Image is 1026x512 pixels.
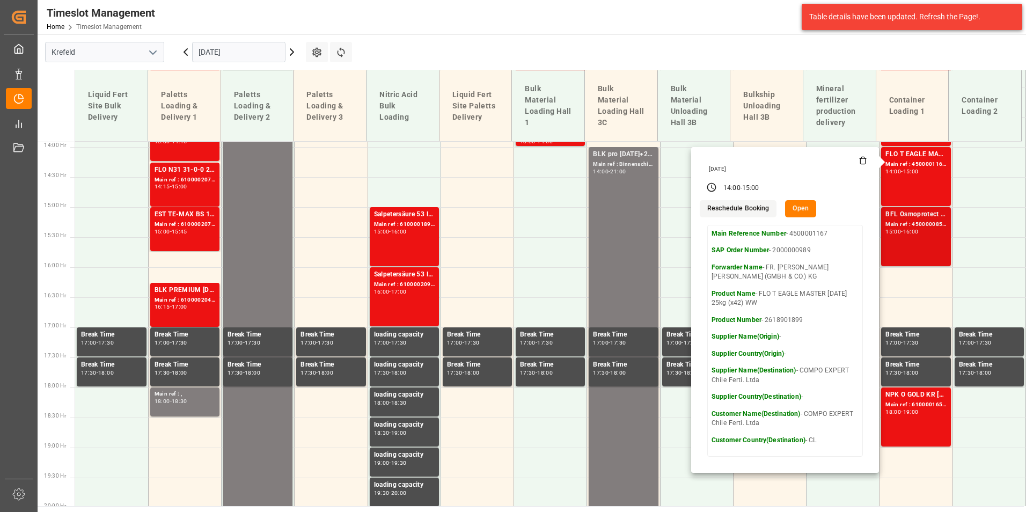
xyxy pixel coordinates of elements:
div: Break Time [155,360,215,370]
div: 18:00 [903,370,919,375]
strong: Forwarder Name [712,264,763,271]
div: - [170,229,172,234]
strong: Product Number [712,316,761,324]
div: Main ref : 6100002072, 2000001567 [155,220,215,229]
div: 17:30 [81,370,97,375]
div: Salpetersäure 53 lose [374,269,435,280]
div: Main ref : , [155,390,215,399]
div: 15:00 [374,229,390,234]
div: Break Time [301,360,361,370]
div: 17:30 [666,370,682,375]
div: 17:30 [228,370,243,375]
div: 17:00 [228,340,243,345]
div: Mineral fertilizer production delivery [812,79,867,133]
div: 18:30 [391,400,407,405]
div: - [609,340,610,345]
div: 15:00 [155,229,170,234]
span: 16:00 Hr [44,262,66,268]
div: FLO T EAGLE MASTER [DATE] 25kg (x42) WW [885,149,946,160]
div: Break Time [885,330,946,340]
div: 18:00 [976,370,992,375]
div: Paletts Loading & Delivery 3 [302,85,357,127]
div: - [389,289,391,294]
div: 17:00 [301,340,316,345]
p: - CL [712,436,859,445]
p: - COMPO EXPERT Chile Ferti. Ltda [712,409,859,428]
div: 17:30 [155,370,170,375]
div: - [609,370,610,375]
div: - [316,340,318,345]
span: 16:30 Hr [44,292,66,298]
div: - [974,370,976,375]
div: - [901,370,903,375]
div: Break Time [155,330,215,340]
div: Break Time [959,330,1020,340]
p: - 2000000989 [712,246,859,255]
div: Main ref : 4500001167, 2000000989 [885,160,946,169]
div: EST TE-MAX BS 11-48 20kg (x56) INT [155,209,215,220]
div: Break Time [593,330,654,340]
div: 16:00 [374,289,390,294]
div: 17:30 [537,340,553,345]
div: Table details have been updated. Refresh the Page!. [809,11,1007,23]
div: Break Time [81,360,142,370]
span: 20:00 Hr [44,503,66,509]
div: 17:30 [959,370,974,375]
div: Break Time [228,330,288,340]
div: FLO N31 31-0-0 25kg (x40) INTNTC PREMIUM [DATE]+3+TE 600kg BB [155,165,215,175]
div: 18:30 [374,430,390,435]
div: 17:30 [98,340,114,345]
div: Liquid Fert Site Paletts Delivery [448,85,503,127]
div: 14:00 [885,169,901,174]
div: 17:30 [903,340,919,345]
div: - [609,169,610,174]
div: 20:00 [391,491,407,495]
div: - [389,460,391,465]
div: 17:30 [374,370,390,375]
div: Main ref : 6100001891, 2000001510 [374,220,435,229]
div: Main ref : 6100001653, 2000001326 [885,400,946,409]
div: Bulk Material Unloading Hall 3B [666,79,722,133]
div: 15:00 [903,169,919,174]
div: Main ref : 4500000853, 2000000120 [885,220,946,229]
strong: Supplier Name(Destination) [712,367,796,374]
p: - FLO T EAGLE MASTER [DATE] 25kg (x42) WW [712,289,859,308]
input: Type to search/select [45,42,164,62]
div: 19:00 [374,460,390,465]
span: 17:30 Hr [44,353,66,359]
strong: Supplier Country(Origin) [712,350,784,357]
div: Main ref : 4500000887, 2000000854 [520,70,581,79]
div: - [170,340,172,345]
div: loading capacity [374,420,435,430]
div: 17:30 [301,370,316,375]
div: 18:00 [98,370,114,375]
strong: Customer Country(Destination) [712,436,805,444]
div: 15:00 [885,229,901,234]
button: open menu [144,44,160,61]
div: - [97,370,98,375]
div: Main ref : Binnenschiff Deinze 1/2, [593,160,654,169]
div: 18:30 [172,399,187,404]
div: Break Time [447,360,508,370]
div: Main ref : 6100002074, 2000001301 [155,175,215,185]
div: Break Time [520,360,581,370]
div: NPK O GOLD KR [DATE] 25kg (x60) IT [885,390,946,400]
span: 15:30 Hr [44,232,66,238]
p: - [712,332,859,342]
div: - [97,340,98,345]
p: - FR. [PERSON_NAME] [PERSON_NAME] (GMBH & CO.) KG [712,263,859,282]
span: 15:00 Hr [44,202,66,208]
div: - [901,340,903,345]
div: Break Time [301,330,361,340]
div: - [243,370,245,375]
div: 17:30 [391,340,407,345]
div: - [170,184,172,189]
div: 14:00 [723,184,741,193]
input: DD.MM.YYYY [192,42,285,62]
div: 17:30 [245,340,260,345]
div: 18:00 [155,399,170,404]
div: 19:00 [903,409,919,414]
div: 17:00 [885,340,901,345]
div: 15:00 [172,184,187,189]
div: Break Time [959,360,1020,370]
